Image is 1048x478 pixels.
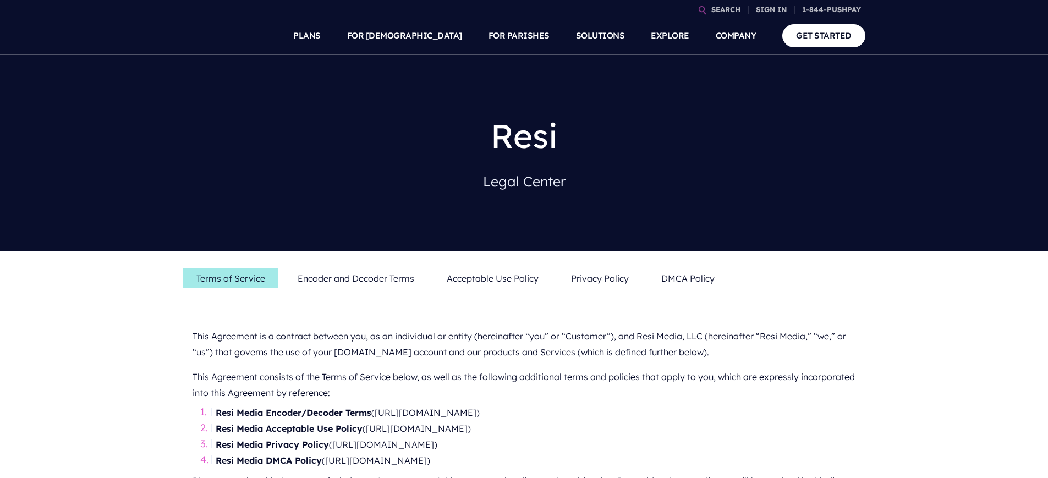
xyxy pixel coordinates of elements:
[576,17,625,55] a: SOLUTIONS
[298,273,414,284] span: Encoder and Decoder Terms
[193,365,857,405] p: This Agreement consists of the Terms of Service below, as well as the following additional terms ...
[782,24,865,47] a: GET STARTED
[651,17,689,55] a: EXPLORE
[447,273,539,284] span: Acceptable Use Policy
[192,107,857,164] h1: Resi
[216,453,857,469] li: ([URL][DOMAIN_NAME])
[196,273,265,284] span: Terms of Service
[571,273,629,284] span: Privacy Policy
[716,17,756,55] a: COMPANY
[293,17,321,55] a: PLANS
[216,421,857,437] li: ([URL][DOMAIN_NAME])
[216,403,371,418] strong: Resi Media Encoder/Decoder Terms
[216,450,322,466] strong: Resi Media DMCA Policy
[347,17,462,55] a: FOR [DEMOGRAPHIC_DATA]
[489,17,550,55] a: FOR PARISHES
[216,405,857,421] li: ([URL][DOMAIN_NAME])
[192,164,857,198] p: Legal Center
[216,435,329,450] strong: Resi Media Privacy Policy
[661,273,715,284] span: DMCA Policy
[216,419,363,434] strong: Resi Media Acceptable Use Policy
[193,324,857,365] p: This Agreement is a contract between you, as an individual or entity (hereinafter “you” or “Custo...
[216,437,857,453] li: ([URL][DOMAIN_NAME])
